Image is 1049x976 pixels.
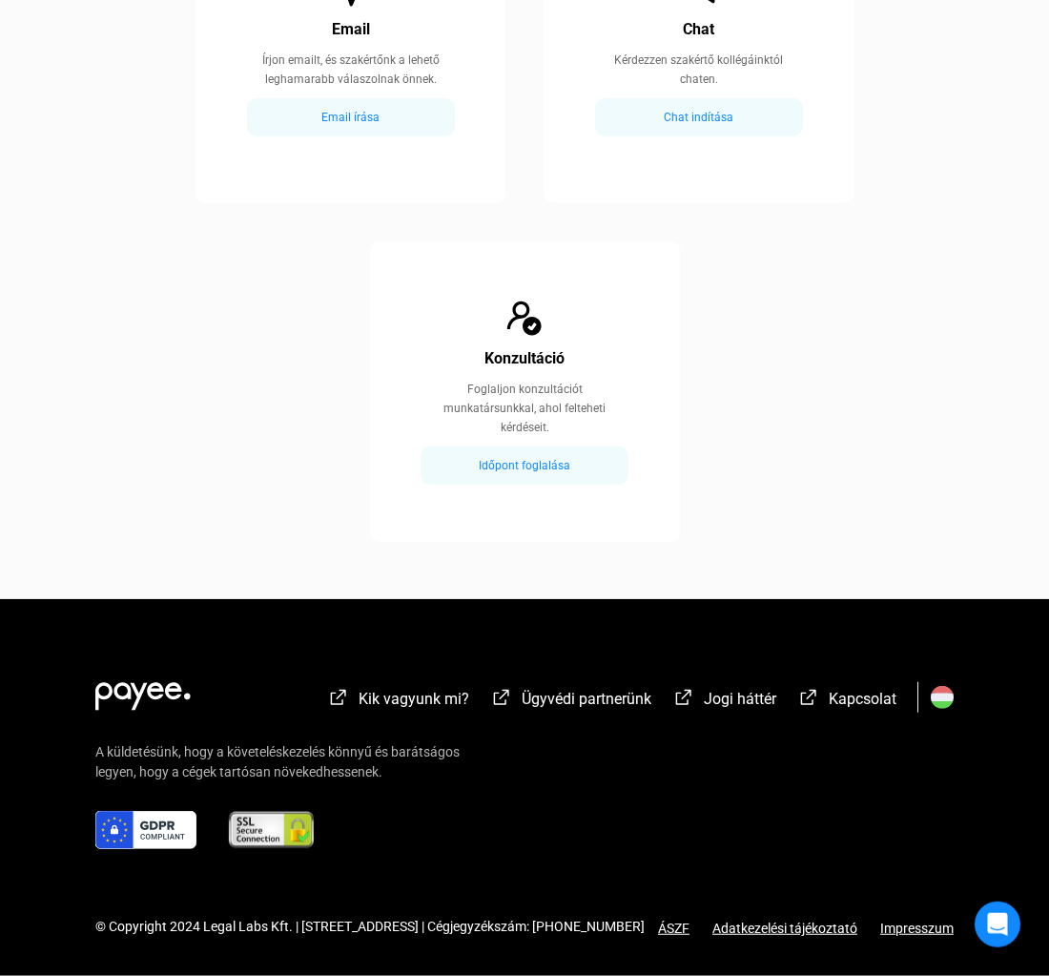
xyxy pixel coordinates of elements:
[332,18,370,41] div: Email
[595,98,803,136] button: Chat indítása
[327,688,350,707] img: external-link-white
[672,693,776,711] a: external-link-whiteJogi háttér
[601,106,797,129] div: Chat indítása
[490,693,651,711] a: external-link-whiteÜgyvédi partnerünk
[880,921,954,936] a: Impresszum
[422,380,628,437] div: Foglaljon konzultációt munkatársunkkal, ahol felteheti kérdéseit.
[595,51,802,89] div: Kérdezzen szakértő kollégáinktól chaten.
[327,693,469,711] a: external-link-whiteKik vagyunk mi?
[505,300,544,338] img: Consultation
[658,921,689,936] a: ÁSZF
[95,917,645,937] div: © Copyright 2024 Legal Labs Kft. | [STREET_ADDRESS] | Cégjegyzékszám: [PHONE_NUMBER]
[95,811,196,849] img: gdpr
[689,921,880,936] a: Adatkezelési tájékoztató
[683,18,714,41] div: Chat
[95,672,191,711] img: white-payee-white-dot.svg
[247,51,454,89] div: Írjon emailt, és szakértőnk a lehető leghamarabb válaszolnak önnek.
[931,686,954,709] img: HU.svg
[797,688,820,707] img: external-link-white
[975,902,1020,947] div: Open Intercom Messenger
[421,446,628,485] button: Időpont foglalása
[359,690,469,708] span: Kik vagyunk mi?
[797,693,896,711] a: external-link-whiteKapcsolat
[704,690,776,708] span: Jogi háttér
[426,454,623,477] div: Időpont foglalása
[829,690,896,708] span: Kapcsolat
[227,811,316,849] img: ssl
[672,688,695,707] img: external-link-white
[247,98,455,136] button: Email írása
[484,347,565,370] div: Konzultáció
[522,690,651,708] span: Ügyvédi partnerünk
[490,688,513,707] img: external-link-white
[253,106,449,129] div: Email írása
